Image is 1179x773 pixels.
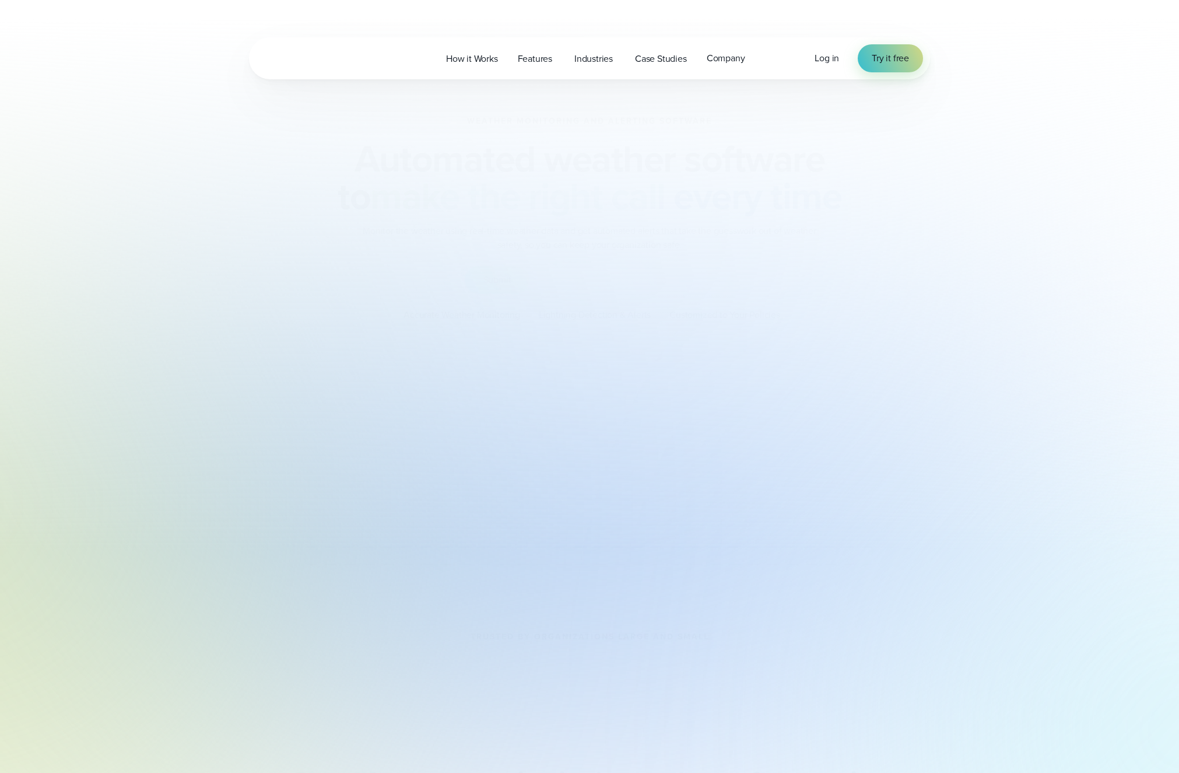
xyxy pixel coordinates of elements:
[518,52,552,66] span: Features
[436,47,508,71] a: How it Works
[707,51,745,65] span: Company
[815,51,839,65] a: Log in
[872,51,909,65] span: Try it free
[446,52,498,66] span: How it Works
[574,52,613,66] span: Industries
[635,52,687,66] span: Case Studies
[858,44,923,72] a: Try it free
[625,47,697,71] a: Case Studies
